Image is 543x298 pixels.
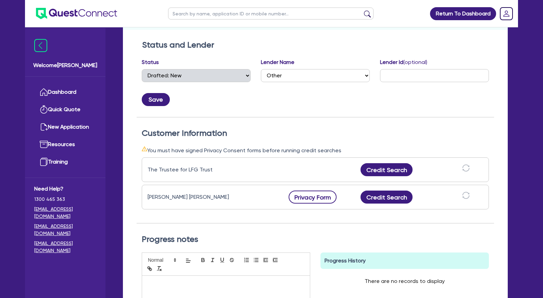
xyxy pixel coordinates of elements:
[40,140,48,148] img: resources
[380,58,427,66] label: Lender Id
[40,158,48,166] img: training
[142,146,147,152] span: warning
[34,185,96,193] span: Need Help?
[148,193,233,201] div: [PERSON_NAME] [PERSON_NAME]
[40,105,48,114] img: quick-quote
[34,83,96,101] a: Dashboard
[33,61,97,69] span: Welcome [PERSON_NAME]
[148,166,233,174] div: The Trustee for LFG Trust
[34,206,96,220] a: [EMAIL_ADDRESS][DOMAIN_NAME]
[34,153,96,171] a: Training
[462,164,470,172] span: sync
[168,8,374,20] input: Search by name, application ID or mobile number...
[462,192,470,199] span: sync
[34,196,96,203] span: 1300 465 363
[356,269,453,294] div: There are no records to display
[261,58,294,66] label: Lender Name
[320,252,489,269] div: Progress History
[361,163,413,176] button: Credit Search
[142,40,489,50] h2: Status and Lender
[34,101,96,118] a: Quick Quote
[34,136,96,153] a: Resources
[142,128,489,138] h2: Customer Information
[142,234,489,244] h2: Progress notes
[34,240,96,254] a: [EMAIL_ADDRESS][DOMAIN_NAME]
[36,8,117,19] img: quest-connect-logo-blue
[142,146,489,155] div: You must have signed Privacy Consent forms before running credit searches
[403,59,427,65] span: (optional)
[142,93,170,106] button: Save
[460,164,472,176] button: sync
[34,118,96,136] a: New Application
[497,5,515,23] a: Dropdown toggle
[460,191,472,203] button: sync
[40,123,48,131] img: new-application
[289,191,337,204] button: Privacy Form
[34,223,96,237] a: [EMAIL_ADDRESS][DOMAIN_NAME]
[430,7,496,20] a: Return To Dashboard
[142,58,159,66] label: Status
[34,39,47,52] img: icon-menu-close
[361,191,413,204] button: Credit Search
